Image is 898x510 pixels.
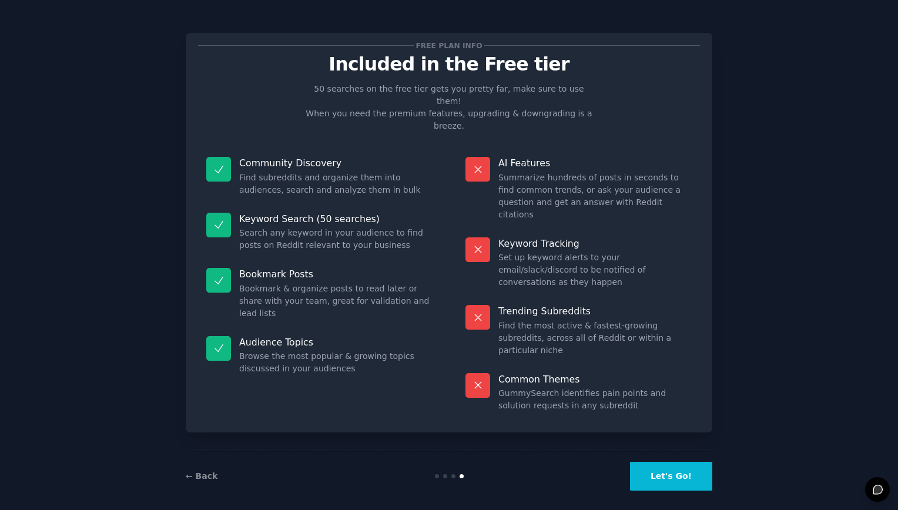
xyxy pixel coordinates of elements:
p: Keyword Tracking [498,237,692,250]
p: Bookmark Posts [239,268,433,280]
p: Included in the Free tier [198,54,700,75]
dd: Find the most active & fastest-growing subreddits, across all of Reddit or within a particular niche [498,320,692,357]
button: Let's Go! [630,462,712,491]
a: ← Back [186,471,217,481]
p: Trending Subreddits [498,305,692,317]
p: Keyword Search (50 searches) [239,213,433,225]
dd: GummySearch identifies pain points and solution requests in any subreddit [498,387,692,412]
dd: Search any keyword in your audience to find posts on Reddit relevant to your business [239,227,433,251]
p: Common Themes [498,373,692,385]
p: Audience Topics [239,336,433,348]
dd: Bookmark & organize posts to read later or share with your team, great for validation and lead lists [239,283,433,320]
dd: Browse the most popular & growing topics discussed in your audiences [239,350,433,375]
dd: Summarize hundreds of posts in seconds to find common trends, or ask your audience a question and... [498,172,692,221]
span: Free plan info [414,39,484,52]
p: Community Discovery [239,157,433,169]
p: 50 searches on the free tier gets you pretty far, make sure to use them! When you need the premiu... [301,83,597,132]
dd: Set up keyword alerts to your email/slack/discord to be notified of conversations as they happen [498,251,692,288]
dd: Find subreddits and organize them into audiences, search and analyze them in bulk [239,172,433,196]
p: AI Features [498,157,692,169]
